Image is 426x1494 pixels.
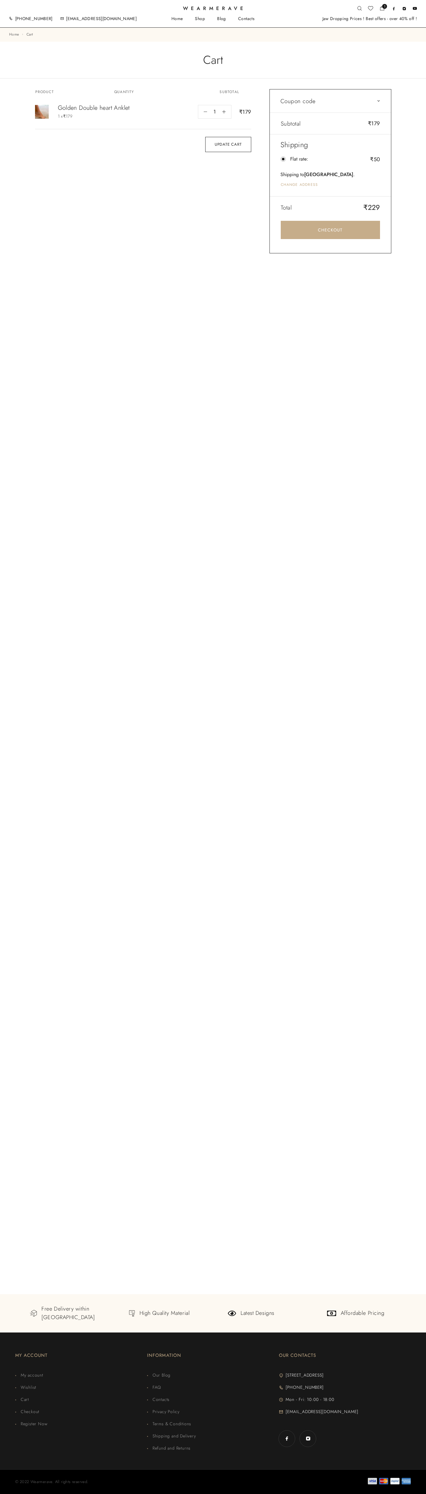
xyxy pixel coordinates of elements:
a: Shop [189,16,211,21]
span: Register Now [19,1421,48,1427]
span: [EMAIL_ADDRESS][DOMAIN_NAME] [284,1409,358,1415]
a: [PHONE_NUMBER] [279,1384,411,1390]
a: Wishlist [15,1384,147,1390]
span: Cart [26,32,33,37]
span: Cart [19,1396,29,1402]
a: Blog [211,16,232,21]
span: 179 [368,120,380,127]
span: FAQ [151,1384,161,1390]
div: Latest Designs [241,1309,274,1318]
a: Shipping and Delivery [147,1433,279,1439]
a: My account [15,1372,147,1378]
div: Shipping [280,140,380,149]
th: Subtotal [198,89,239,95]
a: Wearmerave [183,6,243,11]
span: Wishlist [19,1384,36,1390]
span: 1 x [58,113,72,119]
input: Qty [207,105,222,118]
a: Contacts [147,1396,279,1402]
span: ₹ [63,113,66,119]
span: Mon - Fri: 10:00 - 18:00 [284,1396,334,1402]
a: Home [9,32,19,37]
a: Privacy Policy [147,1409,279,1415]
span: ₹ [239,108,242,116]
span: Terms & Conditions [151,1421,191,1427]
a: [PHONE_NUMBER] [15,16,53,22]
strong: [GEOGRAPHIC_DATA] [304,171,353,178]
div: Jaw Dropping Prices ! Best offers - over 40% off ! [322,16,417,21]
span: Our Blog [151,1372,171,1378]
div: Affordable Pricing [341,1309,385,1318]
th: Subtotal [280,119,335,128]
a: Checkout [281,221,380,239]
label: Flat rate: [290,155,380,163]
div: High Quality Material [139,1309,190,1318]
a: Checkout [15,1409,147,1415]
span: Wearmerave [183,6,246,11]
span: Shipping and Delivery [151,1433,196,1439]
span: Refund and Returns [151,1445,191,1451]
span: 229 [363,202,380,213]
a: [EMAIL_ADDRESS][DOMAIN_NAME] [279,1409,411,1415]
span: ₹ [368,120,371,127]
th: Total [280,202,335,213]
h1: Cart [32,42,394,78]
span: ₹ [363,202,368,213]
a: Contacts [232,16,261,21]
a: FAQ [147,1384,279,1390]
div: Shipping to . [280,171,380,178]
span: Privacy Policy [151,1409,180,1415]
span: Contacts [151,1396,170,1402]
a: 1 [380,6,384,12]
span: My account [19,1372,43,1378]
input: Update cart [205,137,251,152]
th: Product [35,89,58,95]
span: 179 [239,108,251,116]
div: Free Delivery within [GEOGRAPHIC_DATA] [41,1305,99,1322]
p: MY ACCOUNT [15,1351,48,1360]
span: 50 [362,155,380,163]
span: 1 [382,4,387,9]
a: Cart [15,1396,147,1402]
img: Double heart silver anklet [35,105,49,119]
th: Quantity [58,89,198,95]
a: Refund and Returns [147,1445,279,1451]
a: Register Now [15,1421,147,1427]
a: [EMAIL_ADDRESS][DOMAIN_NAME] [66,16,137,22]
p: INFORMATION [147,1351,181,1360]
a: Our Blog [147,1372,279,1378]
span: Checkout [19,1409,39,1415]
span: [STREET_ADDRESS] [284,1372,323,1378]
a: Coupon code [280,97,380,105]
a: Golden Double heart Anklet [58,104,191,112]
span: 179 [63,113,72,119]
a: Terms & Conditions [147,1421,279,1427]
span: [PHONE_NUMBER] [284,1384,324,1390]
a: Home [165,16,189,21]
p: © 2022 Wearmerave. All rights reserved. [15,1477,213,1486]
p: OUR CONTACTS [279,1351,316,1360]
span: ₹ [370,155,373,163]
a: Change address [281,182,318,187]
